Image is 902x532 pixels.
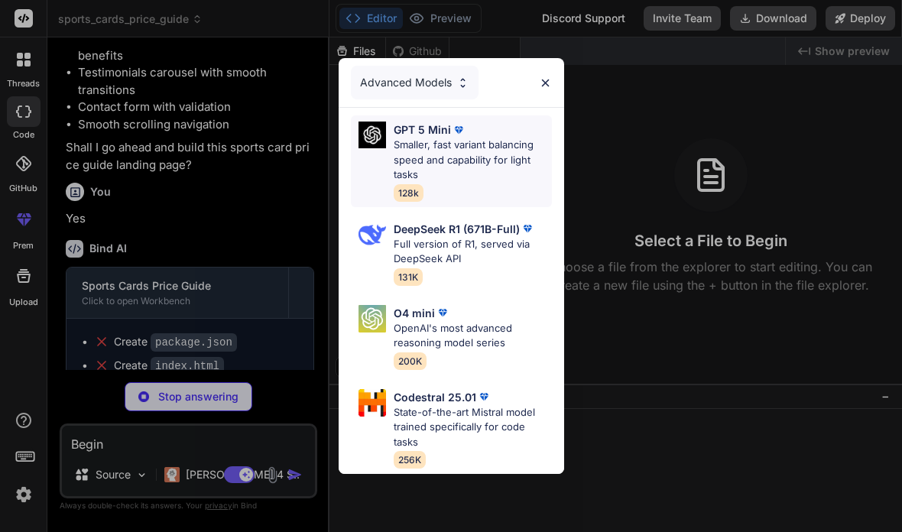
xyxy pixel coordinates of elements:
span: 256K [394,451,426,469]
p: O4 mini [394,305,435,321]
span: 128k [394,184,423,202]
img: premium [451,122,466,138]
img: Pick Models [359,305,386,332]
p: State-of-the-art Mistral model trained specifically for code tasks [394,405,552,450]
img: premium [520,221,535,236]
img: premium [476,389,492,404]
p: Full version of R1, served via DeepSeek API [394,237,552,267]
p: OpenAI's most advanced reasoning model series [394,321,552,351]
img: Pick Models [456,76,469,89]
p: Smaller, fast variant balancing speed and capability for light tasks [394,138,552,183]
p: DeepSeek R1 (671B-Full) [394,221,520,237]
img: close [539,76,552,89]
img: premium [435,305,450,320]
div: Advanced Models [351,66,479,99]
img: Pick Models [359,221,386,248]
p: Codestral 25.01 [394,389,476,405]
p: GPT 5 Mini [394,122,451,138]
span: 200K [394,352,427,370]
img: Pick Models [359,122,386,148]
img: Pick Models [359,389,386,417]
span: 131K [394,268,423,286]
